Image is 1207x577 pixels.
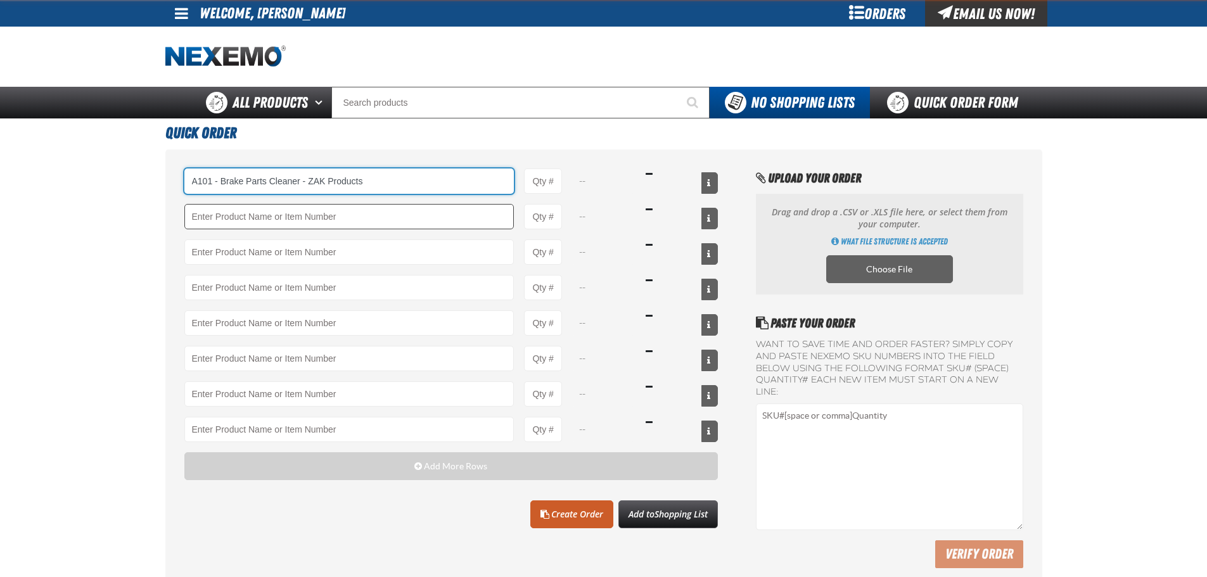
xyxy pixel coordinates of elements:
input: Product Quantity [524,310,562,336]
button: View All Prices [701,208,718,229]
input: Product Quantity [524,381,562,407]
input: Product Quantity [524,239,562,265]
: Product [184,346,514,371]
h2: Paste Your Order [756,314,1023,333]
a: Home [165,46,286,68]
button: View All Prices [701,172,718,194]
input: Product Quantity [524,417,562,442]
button: View All Prices [701,385,718,407]
button: Start Searching [678,87,710,118]
input: Product Quantity [524,204,562,229]
: Product [184,310,514,336]
: Product [184,417,514,442]
button: View All Prices [701,314,718,336]
input: Product [184,168,514,194]
button: View All Prices [701,243,718,265]
img: Nexemo logo [165,46,286,68]
: Product [184,239,514,265]
label: Choose CSV, XLSX or ODS file to import multiple products. Opens a popup [826,255,953,283]
h2: Upload Your Order [756,168,1023,187]
: Product [184,381,514,407]
input: Search [331,87,710,118]
label: Want to save time and order faster? Simply copy and paste NEXEMO SKU numbers into the field below... [756,339,1023,398]
span: Add to [629,508,708,520]
span: Add More Rows [424,461,487,471]
: Product [184,275,514,300]
button: You do not have available Shopping Lists. Open to Create a New List [710,87,870,118]
a: Create Order [530,500,613,528]
span: All Products [233,91,308,114]
span: Shopping List [655,508,708,520]
button: Open All Products pages [310,87,331,118]
span: Quick Order [165,124,236,142]
button: View All Prices [701,279,718,300]
a: Quick Order Form [870,87,1042,118]
button: View All Prices [701,350,718,371]
input: Product Quantity [524,346,562,371]
a: Get Directions of how to import multiple products using an CSV, XLSX or ODS file. Opens a popup [831,236,948,248]
p: Drag and drop a .CSV or .XLS file here, or select them from your computer. [769,206,1010,231]
button: Add toShopping List [618,500,718,528]
input: Product Quantity [524,168,562,194]
: Product [184,204,514,229]
button: Add More Rows [184,452,718,480]
button: View All Prices [701,421,718,442]
span: No Shopping Lists [751,94,855,111]
input: Product Quantity [524,275,562,300]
